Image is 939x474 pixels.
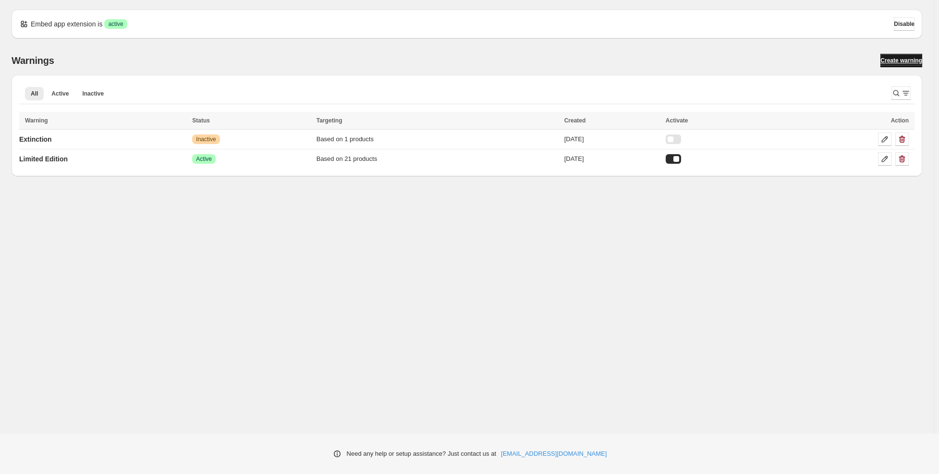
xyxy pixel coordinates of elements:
[82,90,104,97] span: Inactive
[564,117,586,124] span: Created
[317,117,342,124] span: Targeting
[880,57,922,64] span: Create warning
[501,449,607,459] a: [EMAIL_ADDRESS][DOMAIN_NAME]
[666,117,688,124] span: Activate
[19,154,68,164] p: Limited Edition
[51,90,69,97] span: Active
[25,117,48,124] span: Warning
[891,117,909,124] span: Action
[12,55,54,66] h2: Warnings
[19,132,52,147] a: Extinction
[19,151,68,167] a: Limited Edition
[894,17,915,31] button: Disable
[31,90,38,97] span: All
[317,134,559,144] div: Based on 1 products
[31,19,102,29] p: Embed app extension is
[196,155,212,163] span: Active
[891,86,911,100] button: Search and filter results
[894,20,915,28] span: Disable
[880,54,922,67] a: Create warning
[317,154,559,164] div: Based on 21 products
[19,134,52,144] p: Extinction
[192,117,210,124] span: Status
[196,135,216,143] span: Inactive
[564,134,660,144] div: [DATE]
[564,154,660,164] div: [DATE]
[108,20,123,28] span: active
